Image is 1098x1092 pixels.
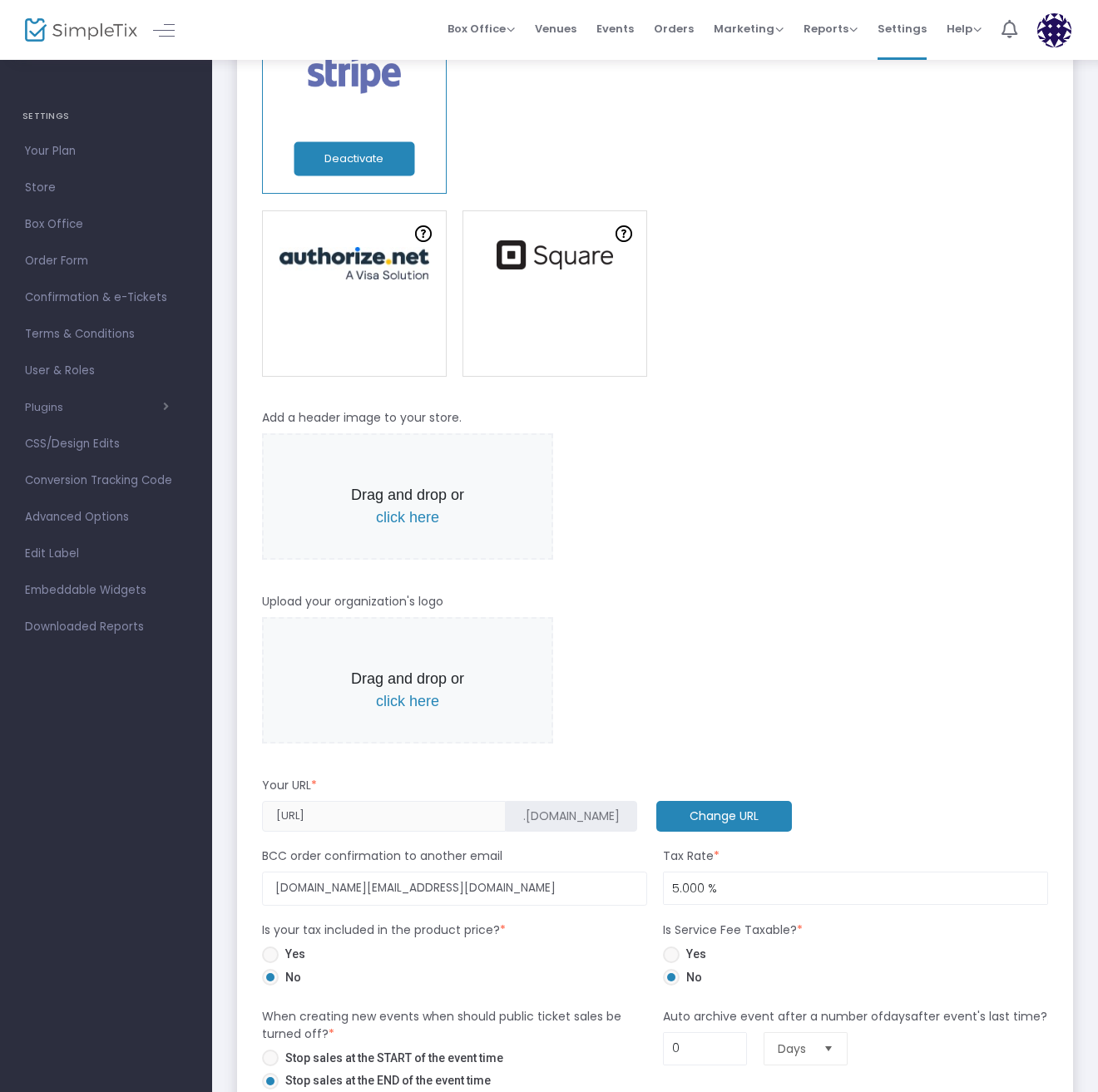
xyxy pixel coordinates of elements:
[535,7,576,50] span: Venues
[25,401,169,414] button: Plugins
[25,177,187,199] span: Store
[663,847,720,865] m-panel-subtitle: Tax Rate
[262,593,443,610] m-panel-subtitle: Upload your organization's logo
[878,7,927,50] span: Settings
[262,872,647,906] input: Enter Email
[616,225,632,242] img: question-mark
[25,287,187,309] span: Confirmation & e-Tickets
[778,1040,810,1057] span: Days
[714,21,784,37] span: Marketing
[488,240,621,269] img: square.png
[25,433,187,455] span: CSS/Design Edits
[680,969,702,986] span: No
[25,360,187,382] span: User & Roles
[25,470,187,492] span: Conversion Tracking Code
[25,324,187,345] span: Terms & Conditions
[339,668,477,713] p: Drag and drop or
[523,808,620,825] span: .[DOMAIN_NAME]
[376,693,439,709] span: click here
[663,922,803,939] m-panel-subtitle: Is Service Fee Taxable?
[262,409,462,427] m-panel-subtitle: Add a header image to your store.
[279,969,301,986] span: No
[376,509,439,526] span: click here
[654,7,694,50] span: Orders
[271,247,438,279] img: authorize.jpg
[947,21,982,37] span: Help
[25,580,187,601] span: Embeddable Widgets
[596,7,634,50] span: Events
[25,214,187,235] span: Box Office
[664,872,1047,904] input: Tax Rate
[25,543,187,565] span: Edit Label
[448,21,515,37] span: Box Office
[279,946,305,963] span: Yes
[294,142,414,176] button: Deactivate
[22,100,190,133] h4: SETTINGS
[663,1008,1047,1025] m-panel-subtitle: Auto archive event after a number of after event's last time?
[656,801,792,832] m-button: Change URL
[883,1008,911,1025] span: days
[279,1072,491,1090] span: Stop sales at the END of the event time
[25,506,187,528] span: Advanced Options
[298,52,410,97] img: stripe.png
[415,225,432,242] img: question-mark
[817,1033,840,1065] button: Select
[339,484,477,529] p: Drag and drop or
[262,847,502,865] m-panel-subtitle: BCC order confirmation to another email
[25,250,187,272] span: Order Form
[262,922,506,939] m-panel-subtitle: Is your tax included in the product price?
[804,21,858,37] span: Reports
[262,1008,647,1043] m-panel-subtitle: When creating new events when should public ticket sales be turned off?
[25,141,187,162] span: Your Plan
[680,946,706,963] span: Yes
[279,1050,503,1067] span: Stop sales at the START of the event time
[262,777,317,794] m-panel-subtitle: Your URL
[25,616,187,638] span: Downloaded Reports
